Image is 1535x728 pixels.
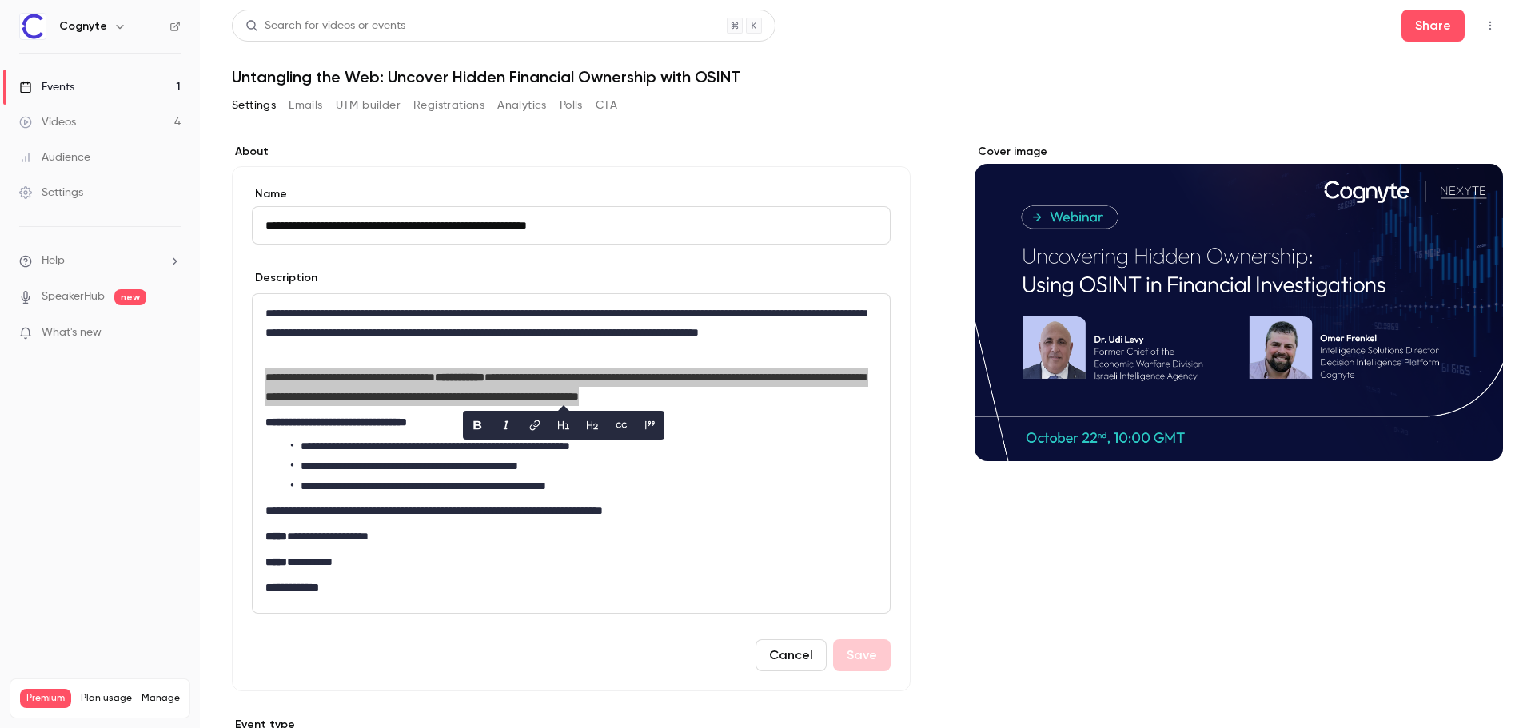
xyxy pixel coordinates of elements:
[19,114,76,130] div: Videos
[252,293,891,614] section: description
[81,692,132,705] span: Plan usage
[289,93,322,118] button: Emails
[464,412,490,438] button: bold
[232,93,276,118] button: Settings
[596,93,617,118] button: CTA
[42,288,105,305] a: SpeakerHub
[19,253,181,269] li: help-dropdown-opener
[336,93,401,118] button: UTM builder
[19,185,83,201] div: Settings
[975,144,1503,461] section: Cover image
[19,149,90,165] div: Audience
[413,93,484,118] button: Registrations
[497,93,547,118] button: Analytics
[232,67,1503,86] h1: Untangling the Web: Uncover Hidden Financial Ownership with OSINT
[161,326,181,340] iframe: Noticeable Trigger
[114,289,146,305] span: new
[245,18,405,34] div: Search for videos or events
[253,294,890,613] div: editor
[42,253,65,269] span: Help
[232,144,911,160] label: About
[493,412,519,438] button: italic
[42,324,102,341] span: What's new
[1401,10,1465,42] button: Share
[975,144,1503,160] label: Cover image
[19,79,74,95] div: Events
[522,412,548,438] button: link
[252,186,891,202] label: Name
[59,18,107,34] h6: Cognyte
[252,270,317,286] label: Description
[756,639,827,671] button: Cancel
[20,14,46,39] img: Cognyte
[142,692,180,705] a: Manage
[560,93,583,118] button: Polls
[20,689,71,708] span: Premium
[637,412,663,438] button: blockquote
